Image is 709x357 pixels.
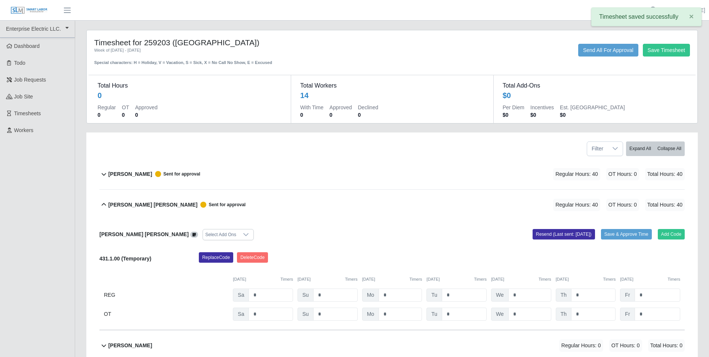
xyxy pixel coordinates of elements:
span: Fr [620,308,635,321]
button: Expand All [626,141,654,156]
span: Total Hours: 40 [645,168,685,180]
dt: With Time [300,104,323,111]
div: 0 [98,90,102,101]
span: Filter [587,142,608,156]
a: [PERSON_NAME] [662,6,705,14]
span: OT Hours: 0 [606,168,639,180]
div: bulk actions [626,141,685,156]
dt: Total Workers [300,81,484,90]
div: [DATE] [426,276,487,283]
dt: Approved [135,104,157,111]
button: Timers [345,276,358,283]
div: OT [104,308,228,321]
h4: Timesheet for 259203 ([GEOGRAPHIC_DATA]) [94,38,336,47]
span: Th [556,289,571,302]
span: OT Hours: 0 [606,199,639,211]
span: We [491,289,509,302]
dt: Total Hours [98,81,282,90]
dt: Approved [330,104,352,111]
span: Regular Hours: 40 [553,199,600,211]
dt: Regular [98,104,116,111]
dd: 0 [358,111,378,119]
dd: 0 [135,111,157,119]
div: Special characters: H = Holiday, V = Vacation, S = Sick, X = No Call No Show, E = Excused [94,54,336,66]
span: Sa [233,308,249,321]
span: Workers [14,127,34,133]
dd: 0 [300,111,323,119]
div: [DATE] [233,276,293,283]
img: SLM Logo [10,6,48,15]
dt: Total Add-Ons [503,81,687,90]
span: Tu [426,308,442,321]
div: REG [104,289,228,302]
span: Sent for approval [197,202,246,208]
span: Su [298,289,314,302]
span: Tu [426,289,442,302]
span: Timesheets [14,110,41,116]
dt: OT [122,104,129,111]
button: Collapse All [654,141,685,156]
div: [DATE] [491,276,551,283]
div: $0 [503,90,511,101]
button: Timers [474,276,487,283]
dd: $0 [530,111,554,119]
span: Total Hours: 40 [645,199,685,211]
dt: Est. [GEOGRAPHIC_DATA] [560,104,625,111]
button: Timers [410,276,422,283]
button: [PERSON_NAME] [PERSON_NAME] Sent for approval Regular Hours: 40 OT Hours: 0 Total Hours: 40 [99,190,685,220]
b: 431.1.00 (Temporary) [99,256,151,262]
span: Regular Hours: 0 [559,339,603,352]
dd: $0 [560,111,625,119]
button: Timers [539,276,551,283]
button: [PERSON_NAME] Sent for approval Regular Hours: 40 OT Hours: 0 Total Hours: 40 [99,159,685,189]
a: View/Edit Notes [190,231,198,237]
div: Timesheet saved successfully [591,7,702,26]
b: [PERSON_NAME] [PERSON_NAME] [99,231,189,237]
span: We [491,308,509,321]
dt: Per Diem [503,104,524,111]
dd: $0 [503,111,524,119]
button: Timers [603,276,616,283]
button: Save Timesheet [643,44,690,57]
button: Add Code [658,229,685,239]
button: DeleteCode [237,252,268,263]
button: Timers [668,276,680,283]
dt: Incentives [530,104,554,111]
b: [PERSON_NAME] [108,342,152,350]
dd: 0 [98,111,116,119]
span: Regular Hours: 40 [553,168,600,180]
div: Select Add Ons [203,229,238,240]
span: Th [556,308,571,321]
span: Sa [233,289,249,302]
span: job site [14,94,33,100]
div: 14 [300,90,308,101]
button: Timers [280,276,293,283]
button: Send All For Approval [578,44,638,57]
dt: Declined [358,104,378,111]
dd: 0 [330,111,352,119]
div: Week of [DATE] - [DATE] [94,47,336,54]
span: Job Requests [14,77,46,83]
span: Dashboard [14,43,40,49]
b: [PERSON_NAME] [PERSON_NAME] [108,201,198,209]
div: [DATE] [362,276,422,283]
button: Resend (Last sent: [DATE]) [533,229,595,239]
span: Mo [362,289,379,302]
span: Todo [14,60,25,66]
span: Fr [620,289,635,302]
button: Save & Approve Time [601,229,652,239]
button: ReplaceCode [199,252,233,263]
div: [DATE] [298,276,358,283]
div: [DATE] [620,276,680,283]
span: Mo [362,308,379,321]
span: Sent for approval [152,171,200,177]
span: Su [298,308,314,321]
span: OT Hours: 0 [609,339,642,352]
b: [PERSON_NAME] [108,170,152,178]
div: [DATE] [556,276,616,283]
span: Total Hours: 0 [648,339,685,352]
dd: 0 [122,111,129,119]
